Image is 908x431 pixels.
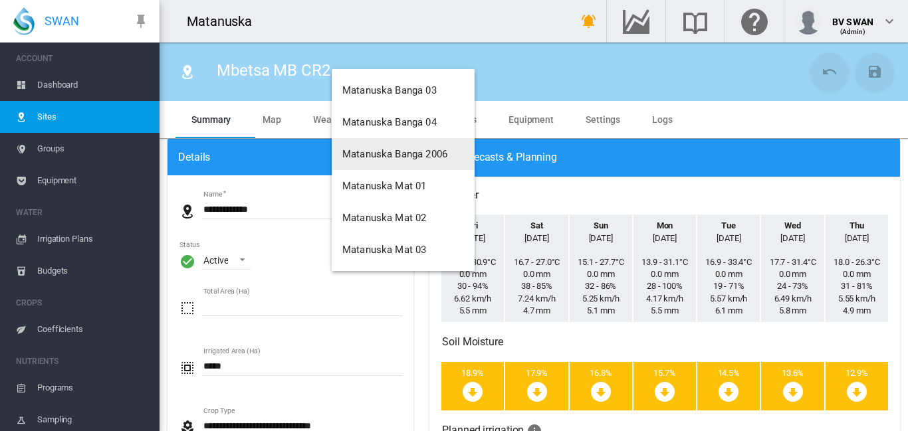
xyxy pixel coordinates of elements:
[342,84,437,96] span: Matanuska Banga 03
[342,244,426,256] span: Matanuska Mat 03
[342,212,426,224] span: Matanuska Mat 02
[342,148,447,160] span: Matanuska Banga 2006
[342,116,437,128] span: Matanuska Banga 04
[342,180,426,192] span: Matanuska Mat 01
